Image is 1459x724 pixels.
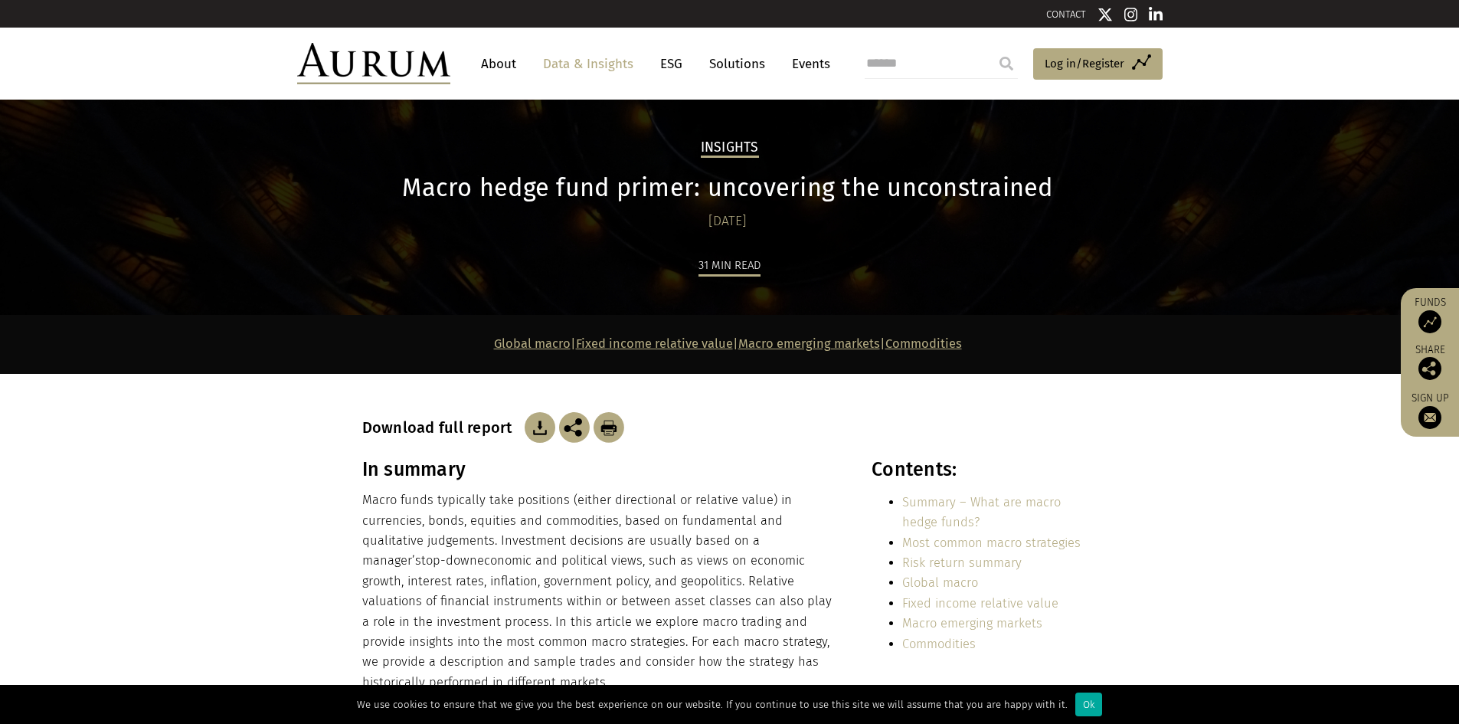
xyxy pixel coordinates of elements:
div: Ok [1075,693,1102,716]
img: Share this post [559,412,590,443]
a: Fixed income relative value [576,336,733,351]
a: Commodities [902,637,976,651]
div: 31 min read [698,256,761,277]
a: Events [784,50,830,78]
img: Access Funds [1418,310,1441,333]
a: Data & Insights [535,50,641,78]
h3: Contents: [872,458,1093,481]
span: top-down [421,553,477,568]
strong: | | | [494,336,962,351]
img: Instagram icon [1124,7,1138,22]
a: Funds [1408,296,1451,333]
a: Sign up [1408,391,1451,429]
a: Fixed income relative value [902,596,1058,611]
img: Sign up to our newsletter [1418,406,1441,429]
a: Commodities [885,336,962,351]
a: Macro emerging markets [738,336,880,351]
h3: In summary [362,458,839,481]
span: Log in/Register [1045,54,1124,73]
img: Aurum [297,43,450,84]
div: Share [1408,345,1451,380]
a: Global macro [494,336,571,351]
a: Risk return summary [902,555,1022,570]
input: Submit [991,48,1022,79]
a: Log in/Register [1033,48,1163,80]
img: Download Article [594,412,624,443]
a: ESG [653,50,690,78]
a: About [473,50,524,78]
img: Share this post [1418,357,1441,380]
a: Global macro [902,575,978,590]
a: Most common macro strategies [902,536,1081,550]
a: Summary – What are macro hedge funds? [902,495,1061,529]
h3: Download full report [362,418,521,437]
p: Macro funds typically take positions (either directional or relative value) in currencies, bonds,... [362,490,839,693]
h1: Macro hedge fund primer: uncovering the unconstrained [362,173,1094,203]
img: Linkedin icon [1149,7,1163,22]
a: Solutions [702,50,773,78]
h2: Insights [701,139,759,158]
img: Twitter icon [1098,7,1113,22]
a: Macro emerging markets [902,616,1042,631]
img: Download Article [525,412,555,443]
a: CONTACT [1046,8,1086,20]
div: [DATE] [362,211,1094,232]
